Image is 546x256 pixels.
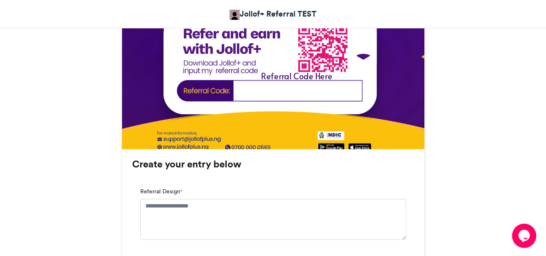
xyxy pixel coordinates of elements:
[512,224,538,248] iframe: chat widget
[132,159,414,169] h3: Create your entry below
[140,187,182,196] label: Referral Design
[230,10,240,20] img: Jollof+ Referral TEST
[230,8,316,20] a: Jollof+ Referral TEST
[234,70,360,82] div: Referral Code Here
